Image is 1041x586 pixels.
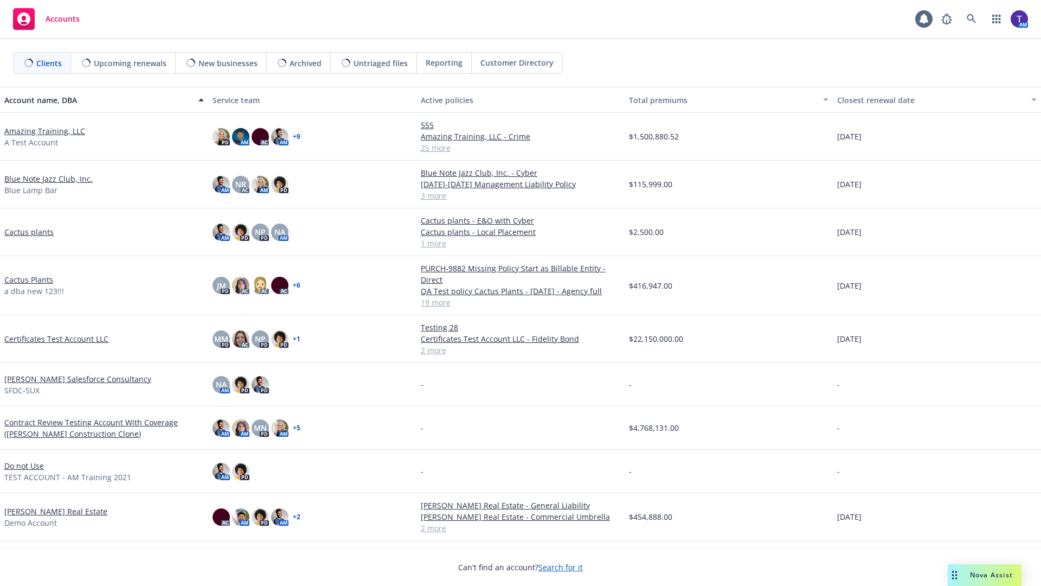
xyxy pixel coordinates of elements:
[208,87,416,113] button: Service team
[421,215,620,226] a: Cactus plants - E&O with Cyber
[274,226,285,238] span: NA
[837,179,862,190] span: [DATE]
[421,226,620,238] a: Cactus plants - Local Placement
[421,466,423,477] span: -
[252,376,269,393] img: photo
[293,336,300,342] a: + 1
[629,466,632,477] span: -
[4,517,57,528] span: Demo Account
[837,333,862,345] span: [DATE]
[213,419,230,437] img: photo
[232,419,249,437] img: photo
[837,131,862,142] span: [DATE]
[426,57,462,68] span: Reporting
[421,500,620,511] a: [PERSON_NAME] Real Estate - General Liability
[421,179,620,190] a: [DATE]-[DATE] Management Liability Policy
[416,87,625,113] button: Active policies
[837,280,862,291] span: [DATE]
[293,133,300,140] a: + 9
[4,226,54,238] a: Cactus plants
[232,508,249,526] img: photo
[480,57,554,68] span: Customer Directory
[252,176,269,193] img: photo
[948,564,961,586] div: Drag to move
[198,58,258,69] span: New businesses
[46,15,80,23] span: Accounts
[421,285,620,297] a: QA Test policy Cactus Plants - [DATE] - Agency full
[538,562,583,572] a: Search for it
[271,176,288,193] img: photo
[252,128,269,145] img: photo
[271,128,288,145] img: photo
[213,463,230,480] img: photo
[458,562,583,573] span: Can't find an account?
[421,238,620,249] a: 1 more
[293,282,300,289] a: + 6
[213,508,230,526] img: photo
[1011,10,1028,28] img: photo
[837,511,862,523] span: [DATE]
[213,176,230,193] img: photo
[255,226,266,238] span: NP
[4,373,151,385] a: [PERSON_NAME] Salesforce Consultancy
[837,94,1025,106] div: Closest renewal date
[833,87,1041,113] button: Closest renewal date
[629,422,679,434] span: $4,768,131.00
[629,511,672,523] span: $454,888.00
[354,58,408,69] span: Untriaged files
[213,128,230,145] img: photo
[421,511,620,523] a: [PERSON_NAME] Real Estate - Commercial Umbrella
[629,131,679,142] span: $1,500,880.52
[625,87,833,113] button: Total premiums
[232,277,249,294] img: photo
[986,8,1007,30] a: Switch app
[4,506,107,517] a: [PERSON_NAME] Real Estate
[629,333,683,345] span: $22,150,000.00
[4,274,53,285] a: Cactus Plants
[4,125,85,137] a: Amazing Training, LLC
[421,131,620,142] a: Amazing Training, LLC - Crime
[421,119,620,131] a: 555
[232,128,249,145] img: photo
[4,94,192,106] div: Account name, DBA
[4,285,64,297] span: a dba new 123!!!
[421,322,620,333] a: Testing 28
[293,514,300,520] a: + 2
[232,224,249,241] img: photo
[421,167,620,179] a: Blue Note Jazz Club, Inc. - Cyber
[4,460,44,472] a: Do not Use
[421,379,423,390] span: -
[36,58,62,69] span: Clients
[837,466,840,477] span: -
[232,376,249,393] img: photo
[254,422,267,434] span: MN
[421,422,423,434] span: -
[232,330,249,348] img: photo
[235,179,246,190] span: NR
[4,137,58,148] span: A Test Account
[837,226,862,238] span: [DATE]
[217,280,226,291] span: JM
[4,173,93,184] a: Blue Note Jazz Club, Inc.
[271,508,288,526] img: photo
[421,523,620,534] a: 2 more
[837,422,840,434] span: -
[4,472,131,483] span: TEST ACCOUNT - AM Training 2021
[421,190,620,201] a: 3 more
[290,58,322,69] span: Archived
[213,224,230,241] img: photo
[629,179,672,190] span: $115,999.00
[948,564,1021,586] button: Nova Assist
[4,385,40,396] span: SFDC-SUX
[271,277,288,294] img: photo
[293,425,300,431] a: + 5
[421,345,620,356] a: 2 more
[421,333,620,345] a: Certificates Test Account LLC - Fidelity Bond
[4,417,204,439] a: Contract Review Testing Account With Coverage ([PERSON_NAME] Construction Clone)
[255,333,266,345] span: NP
[271,330,288,348] img: photo
[421,142,620,154] a: 25 more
